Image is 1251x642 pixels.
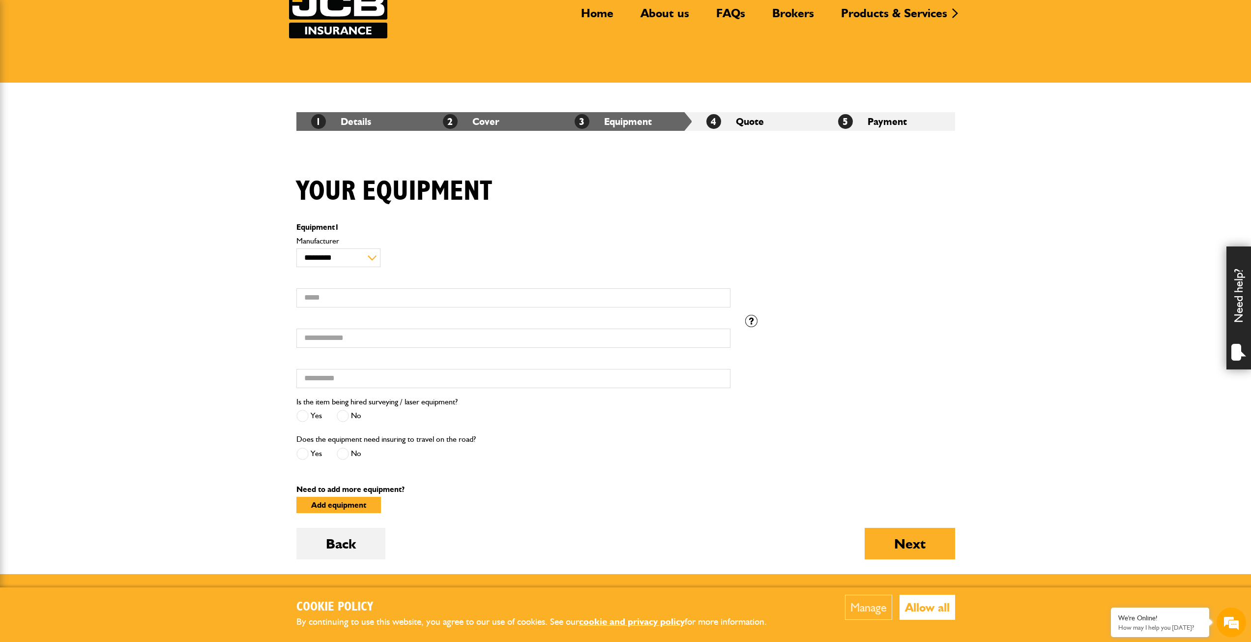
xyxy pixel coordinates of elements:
[709,6,753,29] a: FAQs
[823,112,955,131] li: Payment
[296,175,492,208] h1: Your equipment
[560,112,692,131] li: Equipment
[574,6,621,29] a: Home
[865,528,955,559] button: Next
[296,486,955,493] p: Need to add more equipment?
[296,600,783,615] h2: Cookie Policy
[834,6,955,29] a: Products & Services
[1118,624,1202,631] p: How may I help you today?
[845,595,892,620] button: Manage
[337,410,361,422] label: No
[579,616,685,627] a: cookie and privacy policy
[633,6,697,29] a: About us
[296,410,322,422] label: Yes
[706,114,721,129] span: 4
[337,448,361,460] label: No
[443,114,458,129] span: 2
[296,223,730,231] p: Equipment
[765,6,821,29] a: Brokers
[900,595,955,620] button: Allow all
[692,112,823,131] li: Quote
[443,116,499,127] a: 2Cover
[1118,614,1202,622] div: We're Online!
[1226,246,1251,369] div: Need help?
[296,398,458,406] label: Is the item being hired surveying / laser equipment?
[335,222,339,232] span: 1
[575,114,589,129] span: 3
[311,114,326,129] span: 1
[296,528,385,559] button: Back
[838,114,853,129] span: 5
[296,448,322,460] label: Yes
[296,435,476,443] label: Does the equipment need insuring to travel on the road?
[311,116,371,127] a: 1Details
[296,237,730,245] label: Manufacturer
[296,614,783,630] p: By continuing to use this website, you agree to our use of cookies. See our for more information.
[296,497,381,513] button: Add equipment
